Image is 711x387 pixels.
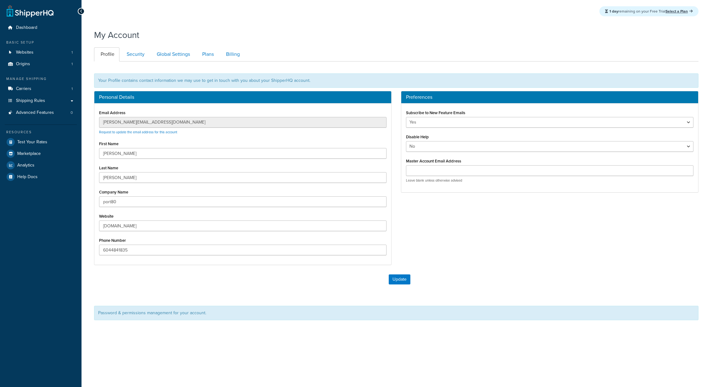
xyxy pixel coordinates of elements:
[5,95,77,107] a: Shipping Rules
[5,83,77,95] li: Carriers
[99,238,126,243] label: Phone Number
[150,47,195,61] a: Global Settings
[99,130,177,135] a: Request to update the email address for this account
[99,190,128,194] label: Company Name
[5,47,77,58] li: Websites
[5,22,77,34] a: Dashboard
[609,8,618,14] strong: 1 day
[120,47,150,61] a: Security
[5,107,77,119] li: Advanced Features
[599,6,698,16] div: remaining on your Free Trial
[5,76,77,82] div: Manage Shipping
[196,47,219,61] a: Plans
[5,40,77,45] div: Basic Setup
[71,86,73,92] span: 1
[406,159,461,163] label: Master Account Email Address
[5,107,77,119] a: Advanced Features 0
[16,86,31,92] span: Carriers
[94,306,698,320] div: Password & permissions management for your account.
[99,110,125,115] label: Email Address
[5,160,77,171] a: Analytics
[5,58,77,70] a: Origins 1
[16,110,54,115] span: Advanced Features
[406,110,465,115] label: Subscribe to New Feature Emails
[94,73,698,88] div: Your Profile contains contact information we may use to get in touch with you about your ShipperH...
[5,148,77,159] a: Marketplace
[5,171,77,183] a: Help Docs
[17,163,34,168] span: Analytics
[5,130,77,135] div: Resources
[71,61,73,67] span: 1
[94,47,119,61] a: Profile
[5,136,77,148] a: Test Your Rates
[7,5,54,17] a: ShipperHQ Home
[71,110,73,115] span: 0
[406,94,693,100] h3: Preferences
[94,29,139,41] h1: My Account
[71,50,73,55] span: 1
[17,140,47,145] span: Test Your Rates
[99,214,113,219] label: Website
[5,47,77,58] a: Websites 1
[16,98,45,103] span: Shipping Rules
[406,178,693,183] p: Leave blank unless otherwise advised
[219,47,245,61] a: Billing
[99,94,387,100] h3: Personal Details
[406,135,429,139] label: Disable Help
[16,50,34,55] span: Websites
[99,141,118,146] label: First Name
[99,166,118,170] label: Last Name
[389,274,410,284] button: Update
[5,83,77,95] a: Carriers 1
[16,61,30,67] span: Origins
[17,151,41,156] span: Marketplace
[17,174,38,180] span: Help Docs
[666,8,693,14] a: Select a Plan
[5,58,77,70] li: Origins
[16,25,37,30] span: Dashboard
